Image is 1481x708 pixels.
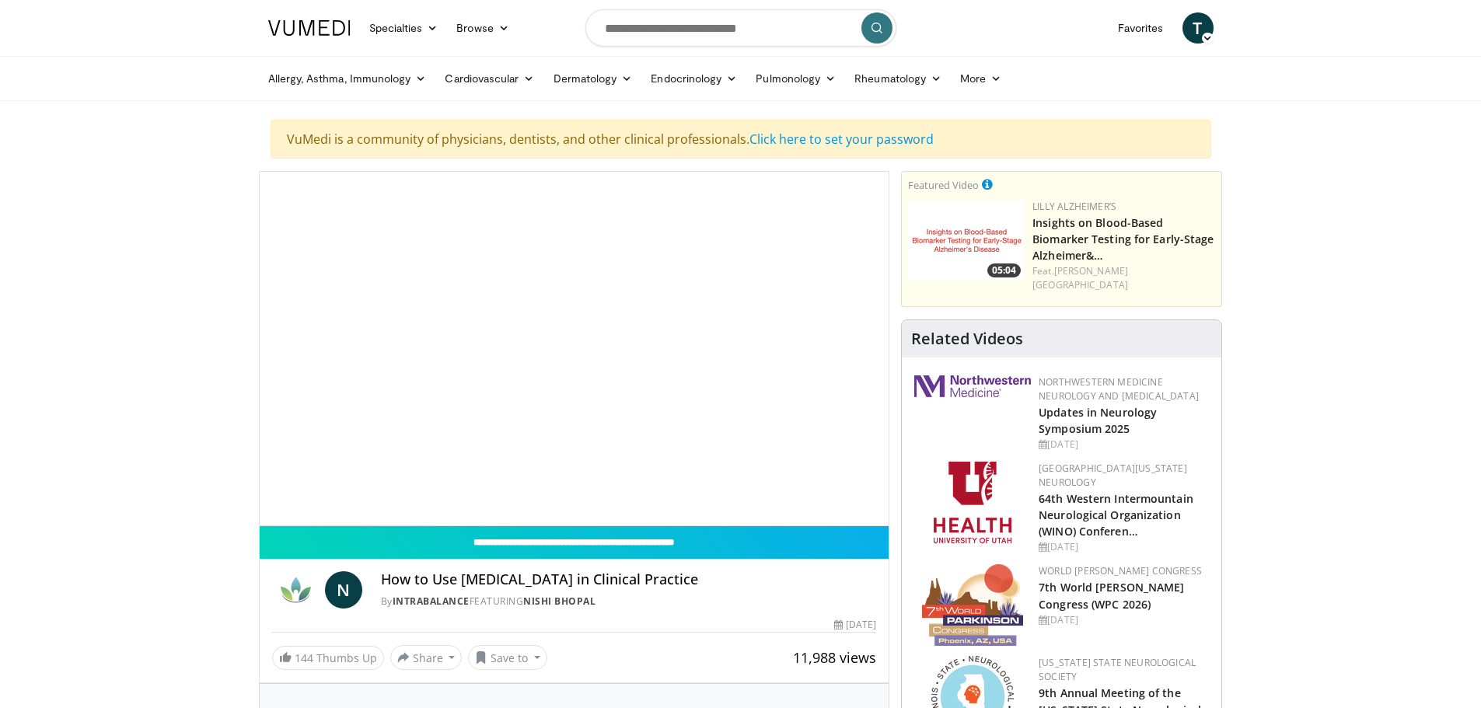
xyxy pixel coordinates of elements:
[259,63,436,94] a: Allergy, Asthma, Immunology
[911,330,1023,348] h4: Related Videos
[544,63,642,94] a: Dermatology
[908,200,1025,281] img: 89d2bcdb-a0e3-4b93-87d8-cca2ef42d978.png.150x105_q85_crop-smart_upscale.png
[1039,405,1157,436] a: Updates in Neurology Symposium 2025
[1032,264,1128,291] a: [PERSON_NAME][GEOGRAPHIC_DATA]
[1182,12,1214,44] a: T
[641,63,746,94] a: Endocrinology
[272,646,384,670] a: 144 Thumbs Up
[1039,613,1209,627] div: [DATE]
[951,63,1011,94] a: More
[834,618,876,632] div: [DATE]
[908,200,1025,281] a: 05:04
[1039,564,1202,577] a: World [PERSON_NAME] Congress
[746,63,845,94] a: Pulmonology
[1032,264,1215,292] div: Feat.
[1039,491,1193,539] a: 64th Western Intermountain Neurological Organization (WINO) Conferen…
[1032,200,1116,213] a: Lilly Alzheimer’s
[845,63,951,94] a: Rheumatology
[523,595,596,608] a: Nishi Bhopal
[295,650,313,665] span: 144
[1039,580,1184,611] a: 7th World [PERSON_NAME] Congress (WPC 2026)
[1109,12,1173,44] a: Favorites
[934,462,1011,543] img: f6362829-b0a3-407d-a044-59546adfd345.png.150x105_q85_autocrop_double_scale_upscale_version-0.2.png
[1032,215,1214,263] a: Insights on Blood-Based Biomarker Testing for Early-Stage Alzheimer&…
[381,571,877,588] h4: How to Use [MEDICAL_DATA] in Clinical Practice
[325,571,362,609] a: N
[1039,656,1196,683] a: [US_STATE] State Neurological Society
[987,263,1021,277] span: 05:04
[749,131,934,148] a: Click here to set your password
[381,595,877,609] div: By FEATURING
[390,645,463,670] button: Share
[922,564,1023,646] img: 16fe1da8-a9a0-4f15-bd45-1dd1acf19c34.png.150x105_q85_autocrop_double_scale_upscale_version-0.2.png
[914,375,1031,397] img: 2a462fb6-9365-492a-ac79-3166a6f924d8.png.150x105_q85_autocrop_double_scale_upscale_version-0.2.jpg
[1039,438,1209,452] div: [DATE]
[1039,540,1209,554] div: [DATE]
[260,172,889,526] video-js: Video Player
[468,645,547,670] button: Save to
[1039,462,1187,489] a: [GEOGRAPHIC_DATA][US_STATE] Neurology
[447,12,519,44] a: Browse
[908,178,979,192] small: Featured Video
[271,120,1211,159] div: VuMedi is a community of physicians, dentists, and other clinical professionals.
[1039,375,1199,403] a: Northwestern Medicine Neurology and [MEDICAL_DATA]
[268,20,351,36] img: VuMedi Logo
[435,63,543,94] a: Cardiovascular
[393,595,470,608] a: IntraBalance
[272,571,319,609] img: IntraBalance
[585,9,896,47] input: Search topics, interventions
[360,12,448,44] a: Specialties
[793,648,876,667] span: 11,988 views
